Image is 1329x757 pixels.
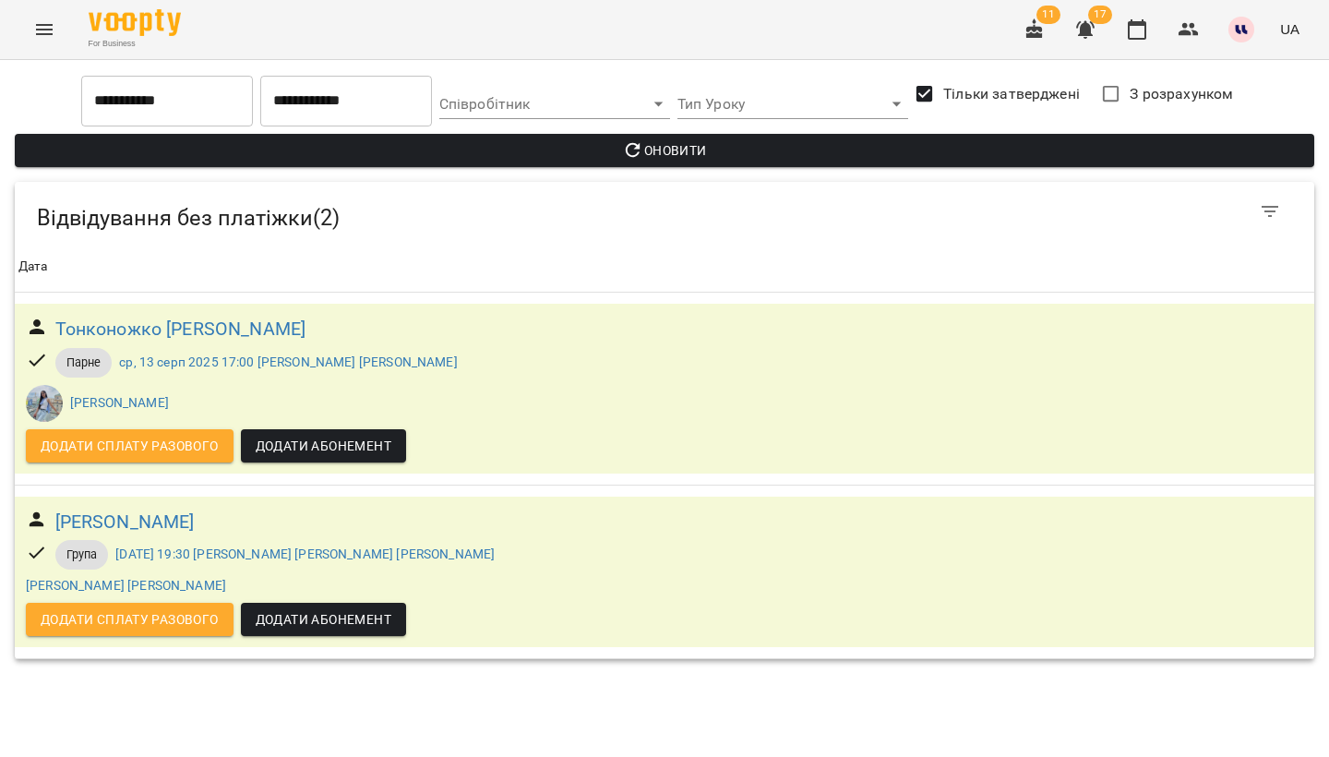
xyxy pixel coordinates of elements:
a: [DATE] 19:30 [PERSON_NAME] [PERSON_NAME] [PERSON_NAME] [115,547,495,561]
span: 11 [1036,6,1060,24]
span: Дата [18,256,1311,278]
a: Тонконожко [PERSON_NAME] [55,315,306,343]
span: Додати сплату разового [41,608,219,631]
a: [PERSON_NAME] [PERSON_NAME] [26,578,226,593]
button: Додати Абонемент [241,429,406,463]
span: Парне [55,354,113,371]
button: Фільтр [1248,189,1292,234]
img: 1255ca683a57242d3abe33992970777d.jpg [1228,17,1254,42]
img: Мкртчян Ануш [26,385,63,422]
span: UA [1280,19,1299,39]
div: Дата [18,256,48,278]
button: UA [1273,12,1307,46]
span: Група [55,547,109,563]
span: Додати сплату разового [41,435,219,457]
button: Оновити [15,134,1314,167]
button: Додати сплату разового [26,429,233,463]
span: For Business [89,38,181,50]
h5: Відвідування без платіжки ( 2 ) [37,204,794,233]
span: Додати Абонемент [256,608,391,631]
span: 17 [1088,6,1112,24]
span: З розрахунком [1130,83,1233,105]
img: Voopty Logo [89,9,181,36]
span: Тільки затверджені [943,83,1080,105]
button: Додати Абонемент [241,603,406,636]
a: ср, 13 серп 2025 17:00 [PERSON_NAME] [PERSON_NAME] [119,354,457,369]
span: Додати Абонемент [256,435,391,457]
span: Оновити [30,139,1299,162]
button: Додати сплату разового [26,603,233,636]
button: Menu [22,7,66,52]
a: [PERSON_NAME] [70,395,169,410]
div: Table Toolbar [15,182,1314,241]
div: Sort [18,256,48,278]
a: [PERSON_NAME] [55,508,195,536]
